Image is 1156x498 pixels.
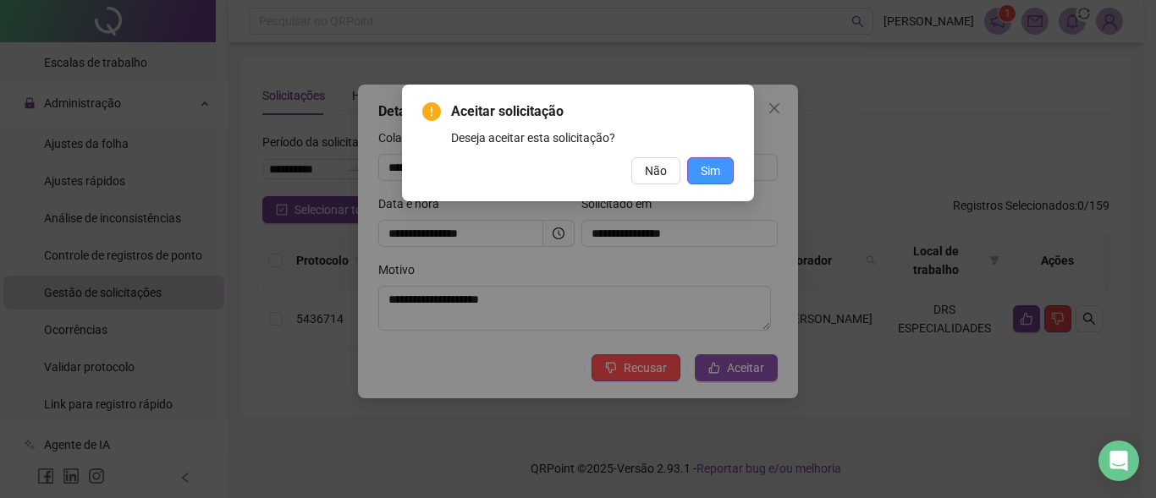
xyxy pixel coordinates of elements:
[451,129,734,147] div: Deseja aceitar esta solicitação?
[631,157,680,184] button: Não
[1098,441,1139,481] div: Open Intercom Messenger
[645,161,667,180] span: Não
[687,157,734,184] button: Sim
[451,101,734,122] span: Aceitar solicitação
[422,102,441,121] span: exclamation-circle
[701,161,720,180] span: Sim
